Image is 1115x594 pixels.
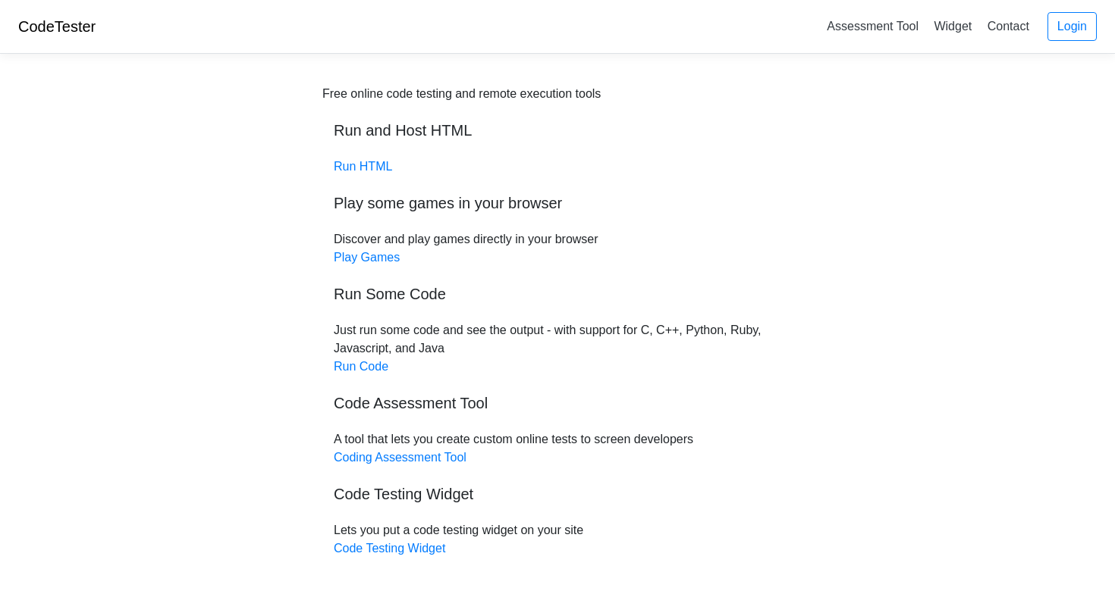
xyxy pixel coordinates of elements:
h5: Code Testing Widget [334,485,781,503]
a: Play Games [334,251,400,264]
a: Coding Assessment Tool [334,451,466,464]
a: Widget [928,14,978,39]
a: Run HTML [334,160,392,173]
h5: Play some games in your browser [334,194,781,212]
a: Contact [982,14,1035,39]
div: Discover and play games directly in your browser Just run some code and see the output - with sup... [322,85,793,558]
a: Code Testing Widget [334,542,445,555]
a: Assessment Tool [821,14,925,39]
a: CodeTester [18,18,96,35]
h5: Run and Host HTML [334,121,781,139]
a: Login [1047,12,1097,41]
a: Run Code [334,360,388,373]
div: Free online code testing and remote execution tools [322,85,601,103]
h5: Code Assessment Tool [334,394,781,412]
h5: Run Some Code [334,285,781,303]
